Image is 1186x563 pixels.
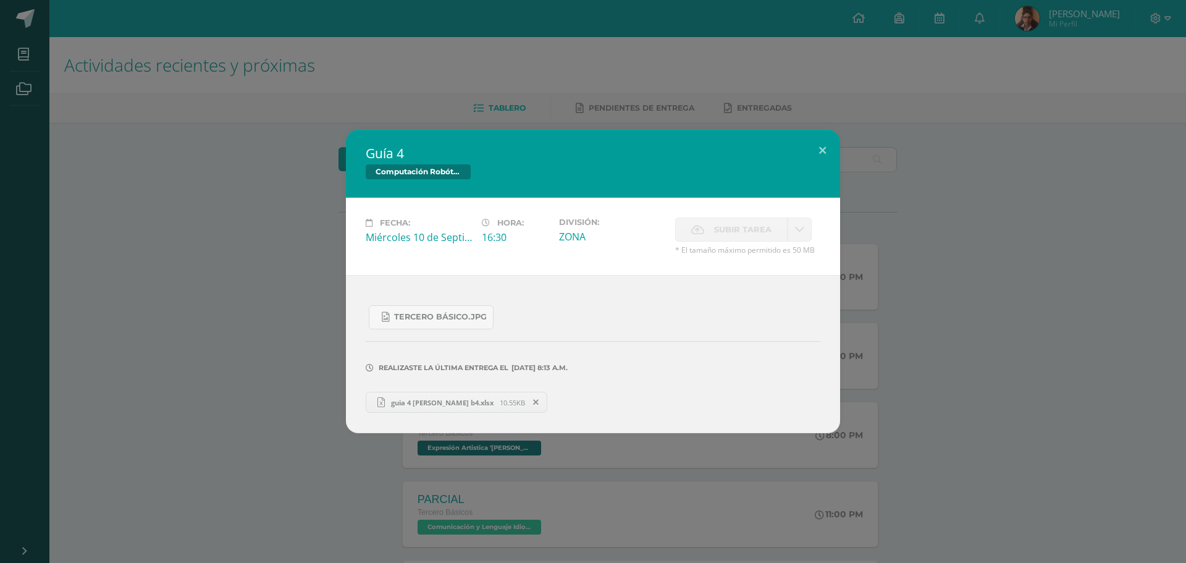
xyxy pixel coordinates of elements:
[788,218,812,242] a: La fecha de entrega ha expirado
[508,368,568,368] span: [DATE] 8:13 a.m.
[394,312,487,322] span: Tercero Básico.jpg
[714,218,772,241] span: Subir tarea
[366,145,820,162] h2: Guía 4
[559,230,665,243] div: ZONA
[805,130,840,172] button: Close (Esc)
[379,363,508,372] span: Realizaste la última entrega el
[366,392,547,413] a: guia 4 [PERSON_NAME] b4.xlsx 10.55KB
[559,218,665,227] label: División:
[380,218,410,227] span: Fecha:
[675,218,788,242] label: La fecha de entrega ha expirado
[366,231,472,244] div: Miércoles 10 de Septiembre
[369,305,494,329] a: Tercero Básico.jpg
[526,396,547,409] span: Remover entrega
[366,164,471,179] span: Computación Robótica
[675,245,820,255] span: * El tamaño máximo permitido es 50 MB
[500,398,525,407] span: 10.55KB
[482,231,549,244] div: 16:30
[385,398,500,407] span: guia 4 [PERSON_NAME] b4.xlsx
[497,218,524,227] span: Hora:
